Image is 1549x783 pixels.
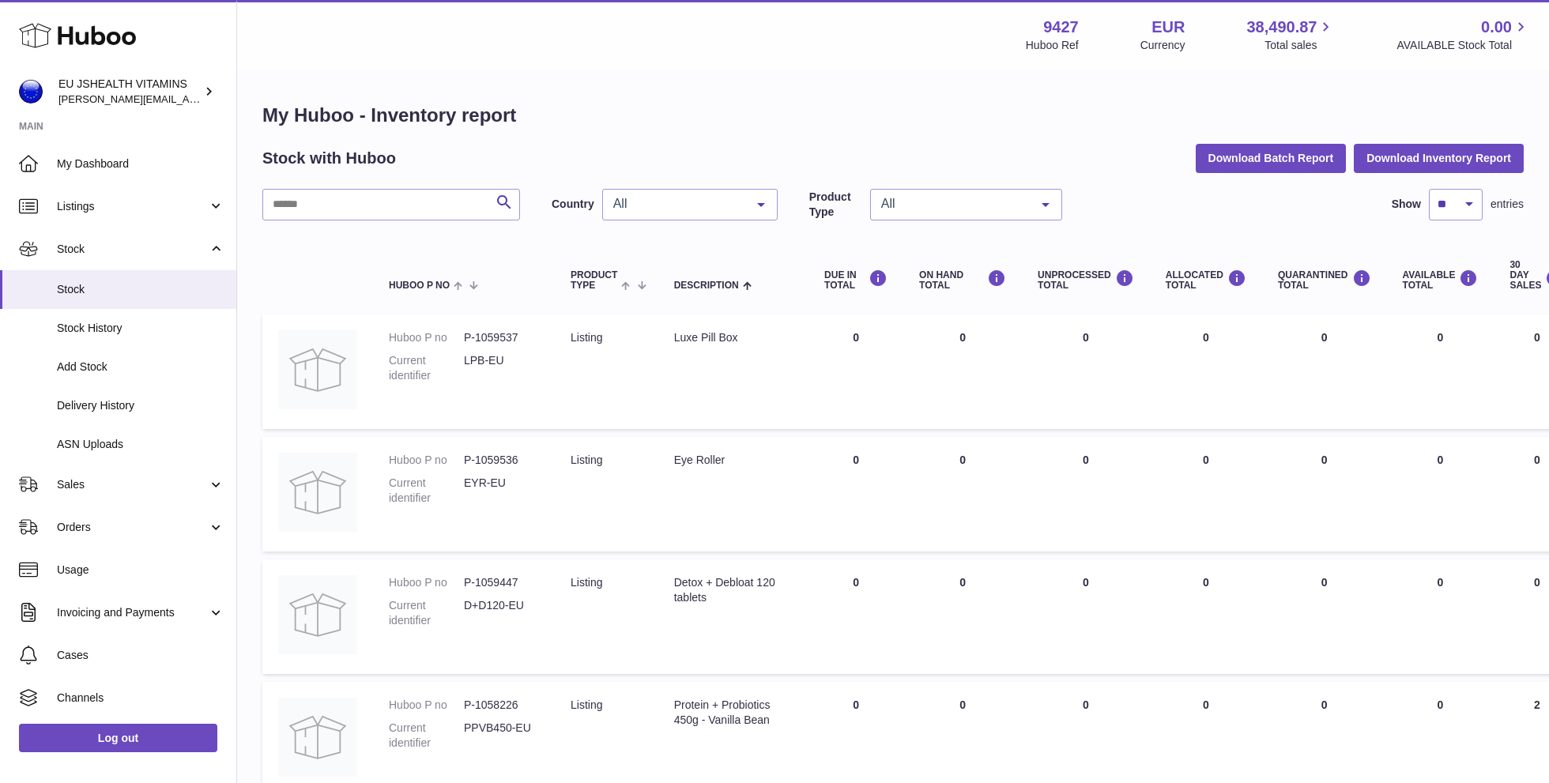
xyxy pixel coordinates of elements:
[1150,314,1262,429] td: 0
[57,563,224,578] span: Usage
[57,156,224,171] span: My Dashboard
[571,454,602,466] span: listing
[877,196,1030,212] span: All
[903,559,1022,674] td: 0
[571,698,602,711] span: listing
[464,721,539,751] dd: PPVB450-EU
[1264,38,1335,53] span: Total sales
[919,269,1006,291] div: ON HAND Total
[389,575,464,590] dt: Huboo P no
[464,575,539,590] dd: P-1059447
[57,477,208,492] span: Sales
[389,698,464,713] dt: Huboo P no
[464,698,539,713] dd: P-1058226
[57,242,208,257] span: Stock
[1140,38,1185,53] div: Currency
[1246,17,1335,53] a: 38,490.87 Total sales
[903,314,1022,429] td: 0
[903,437,1022,551] td: 0
[57,648,224,663] span: Cases
[389,453,464,468] dt: Huboo P no
[1150,437,1262,551] td: 0
[19,80,43,104] img: laura@jessicasepel.com
[1491,197,1524,212] span: entries
[1043,17,1079,38] strong: 9427
[57,360,224,375] span: Add Stock
[1396,17,1530,53] a: 0.00 AVAILABLE Stock Total
[1396,38,1530,53] span: AVAILABLE Stock Total
[808,314,903,429] td: 0
[1246,17,1317,38] span: 38,490.87
[57,437,224,452] span: ASN Uploads
[1022,559,1150,674] td: 0
[552,197,594,212] label: Country
[57,520,208,535] span: Orders
[674,698,793,728] div: Protein + Probiotics 450g - Vanilla Bean
[1387,314,1494,429] td: 0
[1022,437,1150,551] td: 0
[1403,269,1479,291] div: AVAILABLE Total
[1026,38,1079,53] div: Huboo Ref
[57,282,224,297] span: Stock
[674,575,793,605] div: Detox + Debloat 120 tablets
[1022,314,1150,429] td: 0
[808,559,903,674] td: 0
[464,330,539,345] dd: P-1059537
[809,190,862,220] label: Product Type
[1321,698,1328,711] span: 0
[1321,576,1328,589] span: 0
[674,453,793,468] div: Eye Roller
[571,270,617,291] span: Product Type
[58,77,201,107] div: EU JSHEALTH VITAMINS
[1038,269,1134,291] div: UNPROCESSED Total
[19,724,217,752] a: Log out
[1278,269,1371,291] div: QUARANTINED Total
[278,698,357,777] img: product image
[1481,17,1512,38] span: 0.00
[1196,144,1347,172] button: Download Batch Report
[1321,331,1328,344] span: 0
[824,269,888,291] div: DUE IN TOTAL
[389,353,464,383] dt: Current identifier
[57,321,224,336] span: Stock History
[58,92,317,105] span: [PERSON_NAME][EMAIL_ADDRESS][DOMAIN_NAME]
[278,453,357,532] img: product image
[571,576,602,589] span: listing
[389,598,464,628] dt: Current identifier
[389,330,464,345] dt: Huboo P no
[262,103,1524,128] h1: My Huboo - Inventory report
[389,476,464,506] dt: Current identifier
[1354,144,1524,172] button: Download Inventory Report
[1321,454,1328,466] span: 0
[262,148,396,169] h2: Stock with Huboo
[57,691,224,706] span: Channels
[389,280,450,291] span: Huboo P no
[1151,17,1185,38] strong: EUR
[464,453,539,468] dd: P-1059536
[389,721,464,751] dt: Current identifier
[57,605,208,620] span: Invoicing and Payments
[674,280,739,291] span: Description
[808,437,903,551] td: 0
[464,476,539,506] dd: EYR-EU
[571,331,602,344] span: listing
[464,353,539,383] dd: LPB-EU
[57,199,208,214] span: Listings
[57,398,224,413] span: Delivery History
[1150,559,1262,674] td: 0
[674,330,793,345] div: Luxe Pill Box
[1387,559,1494,674] td: 0
[609,196,745,212] span: All
[1392,197,1421,212] label: Show
[1387,437,1494,551] td: 0
[464,598,539,628] dd: D+D120-EU
[278,575,357,654] img: product image
[278,330,357,409] img: product image
[1166,269,1246,291] div: ALLOCATED Total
